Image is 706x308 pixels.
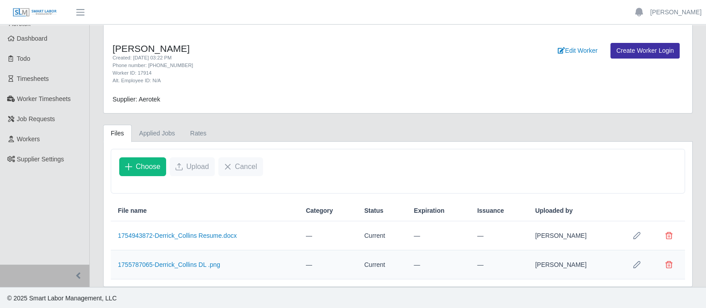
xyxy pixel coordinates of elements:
[118,261,220,268] a: 1755787065-Derrick_Collins DL .png
[103,125,132,142] a: Files
[650,8,702,17] a: [PERSON_NAME]
[306,206,333,215] span: Category
[535,206,572,215] span: Uploaded by
[235,161,257,172] span: Cancel
[628,256,646,274] button: Row Edit
[357,250,407,279] td: Current
[17,75,49,82] span: Timesheets
[364,206,384,215] span: Status
[470,250,528,279] td: —
[13,8,57,17] img: SLM Logo
[528,221,621,250] td: [PERSON_NAME]
[113,77,440,84] div: Alt. Employee ID: N/A
[113,43,440,54] h4: [PERSON_NAME]
[357,221,407,250] td: Current
[17,35,48,42] span: Dashboard
[407,250,470,279] td: —
[118,206,147,215] span: File name
[628,227,646,245] button: Row Edit
[660,256,678,274] button: Delete file
[183,125,214,142] a: Rates
[218,157,263,176] button: Cancel
[17,115,55,122] span: Job Requests
[299,221,357,250] td: —
[17,55,30,62] span: Todo
[470,221,528,250] td: —
[136,161,160,172] span: Choose
[17,156,64,163] span: Supplier Settings
[299,250,357,279] td: —
[610,43,680,59] a: Create Worker Login
[407,221,470,250] td: —
[552,43,603,59] a: Edit Worker
[113,62,440,69] div: Phone number: [PHONE_NUMBER]
[113,54,440,62] div: Created: [DATE] 03:22 PM
[132,125,183,142] a: Applied Jobs
[477,206,504,215] span: Issuance
[17,95,71,102] span: Worker Timesheets
[118,232,237,239] a: 1754943872-Derrick_Collins Resume.docx
[528,250,621,279] td: [PERSON_NAME]
[7,295,117,302] span: © 2025 Smart Labor Management, LLC
[660,227,678,245] button: Delete file
[414,206,444,215] span: Expiration
[170,157,215,176] button: Upload
[119,157,166,176] button: Choose
[113,69,440,77] div: Worker ID: 17914
[186,161,209,172] span: Upload
[113,96,160,103] span: Supplier: Aerotek
[17,135,40,143] span: Workers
